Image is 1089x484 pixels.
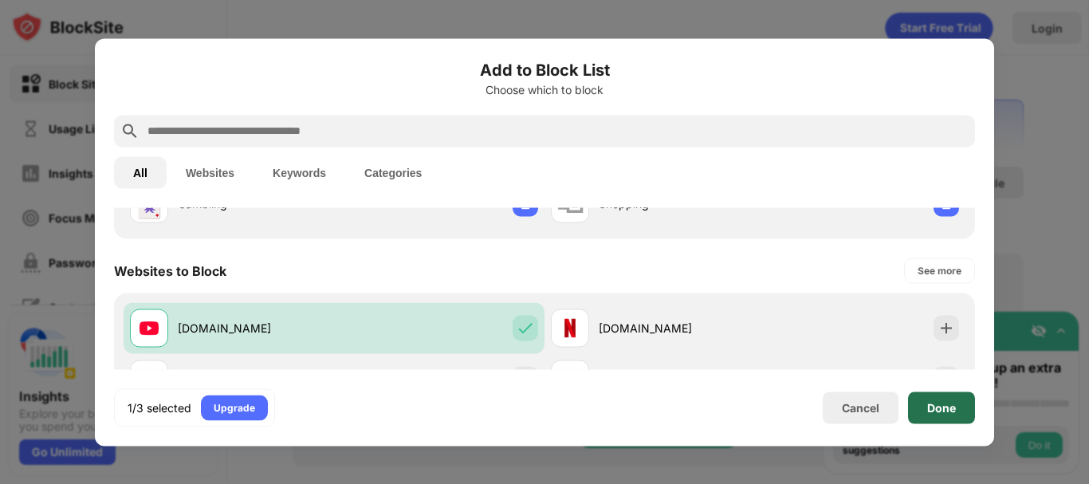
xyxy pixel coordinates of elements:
img: favicons [140,318,159,337]
div: See more [918,262,961,278]
h6: Add to Block List [114,57,975,81]
div: Websites to Block [114,262,226,278]
div: Cancel [842,401,879,415]
img: search.svg [120,121,140,140]
div: Upgrade [214,399,255,415]
div: Choose which to block [114,83,975,96]
button: Keywords [254,156,345,188]
div: 1/3 selected [128,399,191,415]
img: favicons [560,318,580,337]
div: [DOMAIN_NAME] [599,320,755,336]
div: Done [927,401,956,414]
div: [DOMAIN_NAME] [178,320,334,336]
button: Categories [345,156,441,188]
button: Websites [167,156,254,188]
button: All [114,156,167,188]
